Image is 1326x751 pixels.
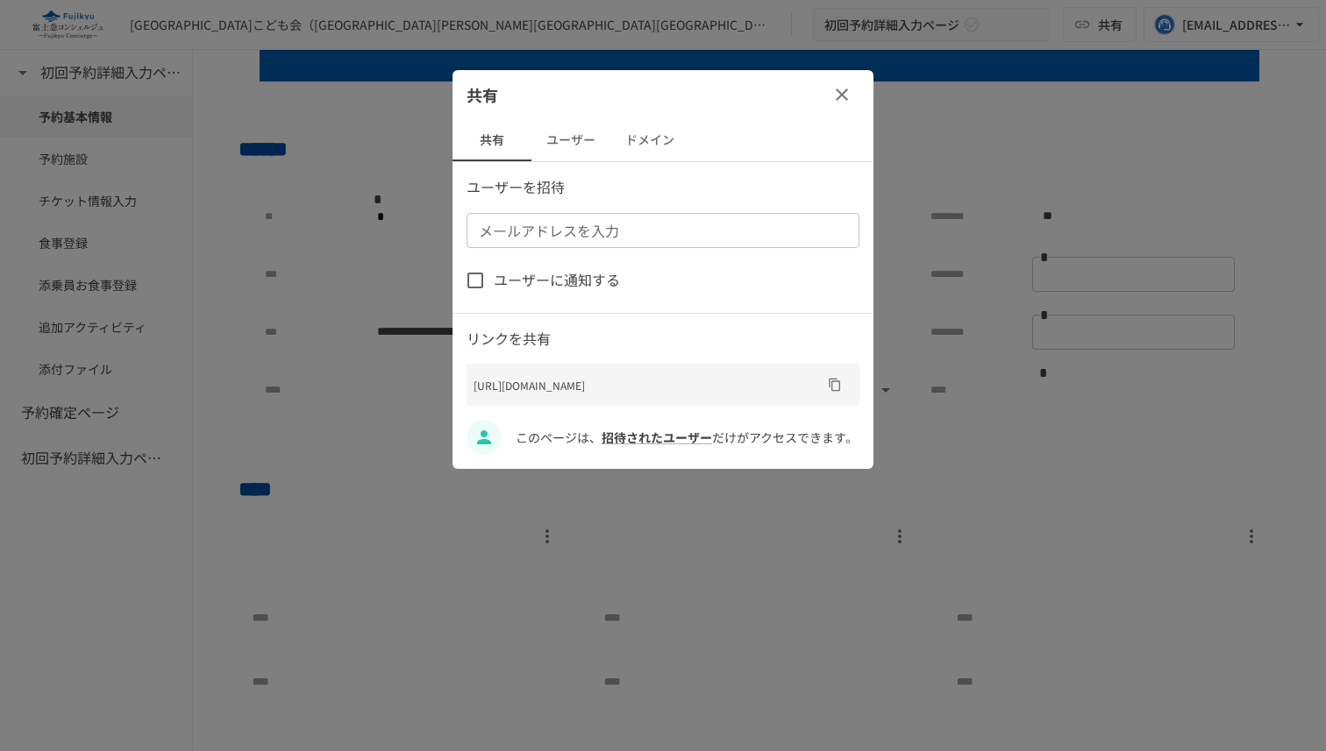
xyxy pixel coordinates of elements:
[531,119,610,161] button: ユーザー
[516,428,859,447] p: このページは、 だけがアクセスできます。
[453,70,873,119] div: 共有
[494,269,620,292] span: ユーザーに通知する
[610,119,689,161] button: ドメイン
[453,119,531,161] button: 共有
[821,371,849,399] button: URLをコピー
[602,429,712,446] a: 招待されたユーザー
[467,328,859,351] p: リンクを共有
[474,377,821,393] p: [URL][DOMAIN_NAME]
[467,176,859,199] p: ユーザーを招待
